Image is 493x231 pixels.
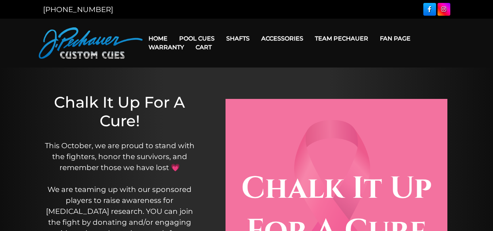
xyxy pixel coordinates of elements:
a: Team Pechauer [309,29,374,48]
a: [PHONE_NUMBER] [43,5,113,14]
a: Cart [190,38,217,57]
h1: Chalk It Up For A Cure! [41,93,199,130]
a: Accessories [255,29,309,48]
a: Home [143,29,173,48]
a: Warranty [143,38,190,57]
img: Pechauer Custom Cues [39,27,143,59]
a: Shafts [220,29,255,48]
a: Fan Page [374,29,416,48]
a: Pool Cues [173,29,220,48]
